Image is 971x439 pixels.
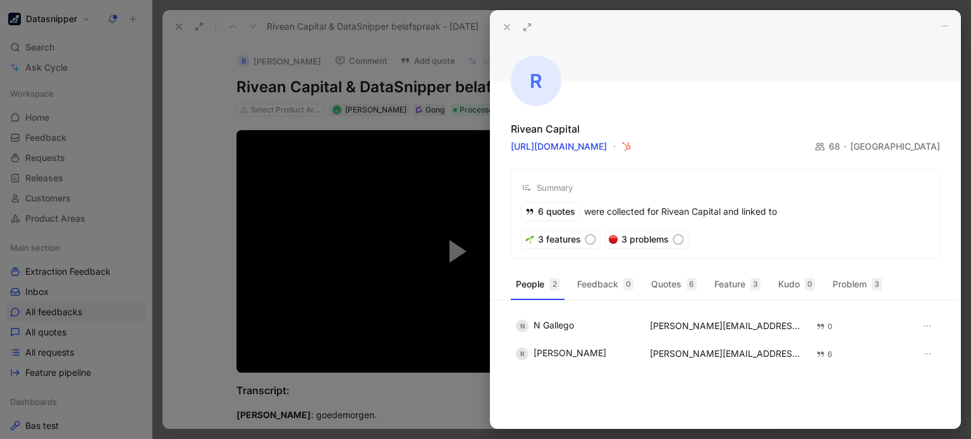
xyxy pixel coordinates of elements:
[511,121,580,136] div: Rivean Capital
[549,278,559,291] div: 2
[750,278,760,291] div: 3
[516,347,635,360] div: [PERSON_NAME]
[525,235,534,244] img: 🌱
[650,321,802,330] div: [PERSON_NAME][EMAIL_ADDRESS][DOMAIN_NAME]
[687,278,697,291] div: 6
[516,347,528,360] div: R
[646,274,702,294] button: Quotes
[805,278,815,291] div: 0
[816,348,833,361] div: 6
[816,320,833,333] div: 0
[605,231,688,248] div: 3 problems
[650,349,802,358] div: [PERSON_NAME][EMAIL_ADDRESS][DOMAIN_NAME]
[827,274,887,294] button: Problem
[522,231,600,248] div: 3 features
[572,274,638,294] button: Feedback
[850,139,940,154] div: [GEOGRAPHIC_DATA]
[522,203,777,220] div: were collected for Rivean Capital and linked to
[511,141,607,152] a: [URL][DOMAIN_NAME]
[609,235,618,244] img: 🔴
[522,180,573,195] div: Summary
[773,274,820,294] button: Kudo
[815,139,850,154] div: 68
[522,203,579,220] div: 6 quotes
[872,278,882,291] div: 3
[511,56,561,106] div: R
[511,274,565,294] button: People
[623,278,633,291] div: 0
[516,320,528,332] div: N
[516,320,635,332] div: N Gallego
[709,274,766,294] button: Feature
